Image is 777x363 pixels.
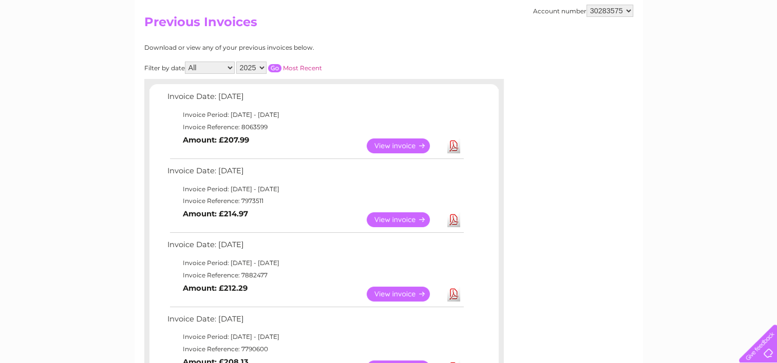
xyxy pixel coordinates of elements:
a: View [367,138,442,153]
a: Download [447,212,460,227]
a: Blog [688,44,703,51]
td: Invoice Reference: 8063599 [165,121,465,133]
td: Invoice Period: [DATE] - [DATE] [165,183,465,195]
a: View [367,287,442,301]
td: Invoice Reference: 7882477 [165,269,465,281]
b: Amount: £214.97 [183,209,248,218]
td: Invoice Reference: 7790600 [165,343,465,355]
a: View [367,212,442,227]
div: Account number [533,5,633,17]
div: Clear Business is a trading name of Verastar Limited (registered in [GEOGRAPHIC_DATA] No. 3667643... [146,6,632,50]
td: Invoice Period: [DATE] - [DATE] [165,109,465,121]
b: Amount: £212.29 [183,284,248,293]
b: Amount: £207.99 [183,135,249,145]
a: 0333 014 3131 [583,5,654,18]
h2: Previous Invoices [144,15,633,34]
td: Invoice Date: [DATE] [165,312,465,331]
td: Invoice Reference: 7973511 [165,195,465,207]
a: Water [596,44,616,51]
a: Download [447,287,460,301]
a: Log out [743,44,767,51]
div: Filter by date [144,62,414,74]
td: Invoice Period: [DATE] - [DATE] [165,257,465,269]
td: Invoice Date: [DATE] [165,90,465,109]
td: Invoice Period: [DATE] - [DATE] [165,331,465,343]
td: Invoice Date: [DATE] [165,238,465,257]
a: Most Recent [283,64,322,72]
div: Download or view any of your previous invoices below. [144,44,414,51]
a: Telecoms [651,44,681,51]
a: Download [447,138,460,153]
a: Energy [622,44,645,51]
a: Contact [709,44,734,51]
td: Invoice Date: [DATE] [165,164,465,183]
img: logo.png [27,27,80,58]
